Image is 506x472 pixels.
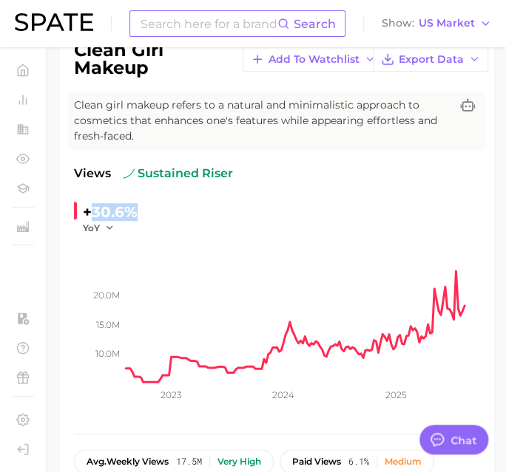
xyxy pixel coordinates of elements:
[74,41,231,77] h1: clean girl makeup
[139,11,277,36] input: Search here for a brand, industry, or ingredient
[87,456,169,467] span: weekly views
[292,456,341,467] span: paid views
[83,200,138,224] div: +30.6%
[83,222,115,234] button: YoY
[272,389,294,400] tspan: 2024
[123,165,233,182] span: sustained riser
[93,290,120,301] tspan: 20.0m
[419,19,475,27] span: US Market
[161,389,182,400] tspan: 2023
[269,53,360,66] span: Add to Watchlist
[294,17,336,31] span: Search
[74,98,450,144] span: Clean girl makeup refers to a natural and minimalistic approach to cosmetics that enhances one's ...
[378,14,495,33] button: ShowUS Market
[399,53,464,66] span: Export Data
[83,222,100,234] span: YoY
[243,47,384,72] button: Add to Watchlist
[96,318,120,329] tspan: 15.0m
[217,456,261,467] div: Very high
[373,47,488,72] button: Export Data
[87,456,107,467] abbr: average
[176,456,202,467] span: 17.5m
[123,168,135,179] img: sustained riser
[382,19,414,27] span: Show
[15,13,93,31] img: SPATE
[95,348,120,359] tspan: 10.0m
[385,456,422,467] div: Medium
[385,389,407,400] tspan: 2025
[12,438,34,460] a: Log out. Currently logged in with e-mail jkno@cosmax.com.
[348,456,369,467] span: 6.1%
[74,165,111,182] span: Views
